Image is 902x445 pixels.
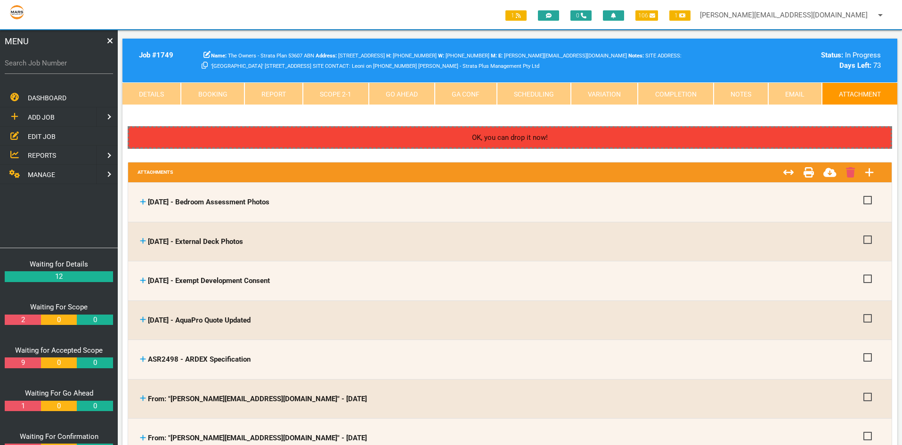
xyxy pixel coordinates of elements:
[41,401,77,412] a: 0
[821,51,843,59] b: Status:
[139,51,173,59] b: Job # 1749
[435,82,496,105] a: GA Conf
[570,10,592,21] span: 0
[316,53,385,59] span: [STREET_ADDRESS]
[25,389,93,397] a: Waiting For Go Ahead
[316,53,337,59] b: Address:
[491,53,497,59] b: M:
[703,50,881,71] div: In Progress 73
[303,82,368,105] a: Scope 2-1
[211,53,227,59] b: Name:
[148,434,367,442] span: From: "[PERSON_NAME][EMAIL_ADDRESS][DOMAIN_NAME]" - [DATE]
[148,395,367,403] span: From: "[PERSON_NAME][EMAIL_ADDRESS][DOMAIN_NAME]" - [DATE]
[41,315,77,325] a: 0
[77,315,113,325] a: 0
[77,357,113,368] a: 0
[5,315,41,325] a: 2
[438,53,489,59] span: [PHONE_NUMBER]
[148,316,251,324] span: [DATE] - AquaPro Quote Updated
[15,346,103,355] a: Waiting for Accepted Scope
[30,303,88,311] a: Waiting For Scope
[498,53,503,59] b: E:
[669,10,691,21] span: 1
[133,162,887,183] div: ATTACHMENTS
[128,126,892,149] div: OK, you can drop it now!
[638,82,713,105] a: Completion
[28,152,56,159] span: REPORTS
[148,355,251,364] span: ASR2498 - ARDEX Specification
[5,58,113,69] label: Search Job Number
[148,276,270,285] span: [DATE] - Exempt Development Consent
[30,260,88,268] a: Waiting for Details
[822,82,897,105] a: Attachment
[497,82,571,105] a: Scheduling
[9,5,24,20] img: s3file
[628,53,644,59] b: Notes:
[768,82,821,105] a: Email
[211,53,314,59] span: The Owners - Strata Plan 53607 ABN
[438,53,444,59] b: W:
[571,82,638,105] a: Variation
[635,10,658,21] span: 106
[148,198,269,206] span: [DATE] - Bedroom Assessment Photos
[28,132,56,140] span: EDIT JOB
[5,35,29,48] span: MENU
[369,82,435,105] a: Go Ahead
[28,171,55,178] span: MANAGE
[20,432,98,441] a: Waiting For Confirmation
[28,94,66,102] span: DASHBOARD
[386,53,391,59] b: H:
[28,113,55,121] span: ADD JOB
[202,61,208,70] a: Click here copy customer information.
[505,10,527,21] span: 1
[5,271,113,282] a: 12
[122,82,181,105] a: Details
[386,53,437,59] span: Home Phone
[5,357,41,368] a: 9
[77,401,113,412] a: 0
[498,53,627,59] span: [PERSON_NAME][EMAIL_ADDRESS][DOMAIN_NAME]
[148,237,243,246] span: [DATE] - External Deck Photos
[714,82,768,105] a: Notes
[244,82,303,105] a: Report
[41,357,77,368] a: 0
[5,401,41,412] a: 1
[839,61,871,70] b: Days Left:
[181,82,244,105] a: Booking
